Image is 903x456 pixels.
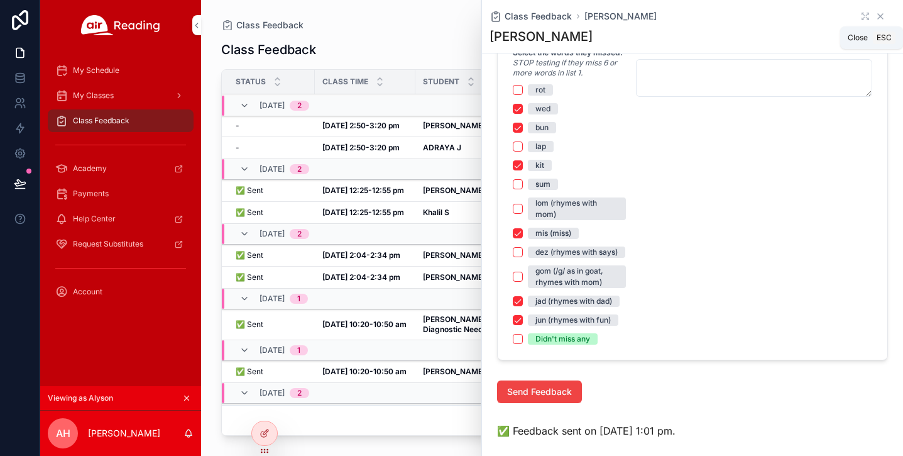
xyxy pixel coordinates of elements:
[423,367,485,376] strong: [PERSON_NAME]
[73,239,143,249] span: Request Substitutes
[322,121,400,130] strong: [DATE] 2:50-3:20 pm
[297,294,300,304] div: 1
[584,10,657,23] a: [PERSON_NAME]
[535,314,611,326] div: jun (rhymes with fun)
[322,320,408,330] a: [DATE] 10:20-10:50 am
[322,186,404,195] strong: [DATE] 12:25-12:55 pm
[236,367,307,377] a: ✅ Sent
[236,320,307,330] a: ✅ Sent
[322,77,368,87] span: Class Time
[322,250,408,260] a: [DATE] 2:04-2:34 pm
[297,388,302,398] div: 2
[322,367,407,376] strong: [DATE] 10:20-10:50 am
[322,208,404,217] strong: [DATE] 12:25-12:55 pm
[497,423,676,438] span: ✅ Feedback sent on [DATE] 1:01 pm.
[490,10,572,23] a: Class Feedback
[73,116,129,126] span: Class Feedback
[48,281,194,303] a: Account
[236,320,263,330] span: ✅ Sent
[56,426,70,441] span: AH
[73,91,114,101] span: My Classes
[73,65,119,75] span: My Schedule
[423,272,537,282] a: [PERSON_NAME]
[260,229,285,239] span: [DATE]
[236,186,263,196] span: ✅ Sent
[88,427,160,440] p: [PERSON_NAME]
[535,122,549,133] div: bun
[260,164,285,174] span: [DATE]
[236,143,239,153] span: -
[297,345,300,355] div: 1
[260,101,285,111] span: [DATE]
[535,333,590,345] div: Didn't miss any
[535,247,618,258] div: dez (rhymes with says)
[297,101,302,111] div: 2
[221,19,304,31] a: Class Feedback
[236,77,266,87] span: Status
[535,265,618,288] div: gom (/g/ as in goat, rhymes with mom)
[236,272,263,282] span: ✅ Sent
[260,294,285,304] span: [DATE]
[322,186,408,196] a: [DATE] 12:25-12:55 pm
[535,296,612,307] div: jad (rhymes with dad)
[48,59,194,82] a: My Schedule
[423,143,537,153] a: ADRAYA J
[236,250,307,260] a: ✅ Sent
[322,143,400,152] strong: [DATE] 2:50-3:20 pm
[40,50,201,320] div: scrollable content
[236,250,263,260] span: ✅ Sent
[73,189,109,199] span: Payments
[423,250,537,260] a: [PERSON_NAME]
[423,186,537,196] a: [PERSON_NAME]
[423,314,501,334] strong: [PERSON_NAME] (No Diagnostic Needed)
[260,345,285,355] span: [DATE]
[535,141,546,152] div: lap
[490,28,593,45] h1: [PERSON_NAME]
[322,272,400,282] strong: [DATE] 2:04-2:34 pm
[535,197,618,220] div: lom (rhymes with mom)
[507,386,572,398] span: Send Feedback
[423,77,459,87] span: Student
[322,320,407,329] strong: [DATE] 10:20-10:50 am
[322,250,400,260] strong: [DATE] 2:04-2:34 pm
[874,33,894,43] span: Esc
[322,208,408,218] a: [DATE] 12:25-12:55 pm
[423,208,537,218] a: Khalil S
[236,208,263,218] span: ✅ Sent
[236,19,304,31] span: Class Feedback
[48,182,194,205] a: Payments
[48,233,194,255] a: Request Substitutes
[236,121,307,131] a: -
[73,164,107,174] span: Academy
[535,103,550,114] div: wed
[535,160,544,171] div: kit
[322,143,408,153] a: [DATE] 2:50-3:20 pm
[48,208,194,230] a: Help Center
[423,121,485,130] strong: [PERSON_NAME]
[848,33,868,43] span: Close
[236,143,307,153] a: -
[423,250,485,260] strong: [PERSON_NAME]
[423,143,461,152] strong: ADRAYA J
[423,367,537,377] a: [PERSON_NAME]
[505,10,572,23] span: Class Feedback
[322,272,408,282] a: [DATE] 2:04-2:34 pm
[322,367,408,377] a: [DATE] 10:20-10:50 am
[236,121,239,131] span: -
[535,228,571,239] div: mis (miss)
[423,272,485,282] strong: [PERSON_NAME]
[322,121,408,131] a: [DATE] 2:50-3:20 pm
[497,381,582,403] button: Send Feedback
[221,41,316,58] h1: Class Feedback
[236,208,307,218] a: ✅ Sent
[48,393,113,403] span: Viewing as Alyson
[48,157,194,180] a: Academy
[236,272,307,282] a: ✅ Sent
[297,164,302,174] div: 2
[423,208,449,217] strong: Khalil S
[73,214,116,224] span: Help Center
[260,388,285,398] span: [DATE]
[297,229,302,239] div: 2
[236,186,307,196] a: ✅ Sent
